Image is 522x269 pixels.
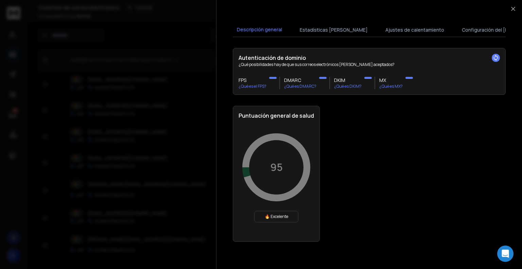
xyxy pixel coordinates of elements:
font: Descripción general [237,26,282,33]
font: Puntuación general de salud [239,112,314,119]
font: ¿Qué es DKIM? [334,83,362,89]
font: 🔥 Excelente [265,214,288,219]
font: FPS [239,77,246,83]
font: DMARC [284,77,301,83]
font: DKIM [334,77,345,83]
font: Ajustes de calentamiento [385,27,444,33]
font: Estadísticas [PERSON_NAME] [300,27,368,33]
font: ¿Qué es DMARC? [284,83,316,89]
font: MX [379,77,386,83]
font: ¿Qué es MX? [379,83,403,89]
font: ¿Qué es el FPS? [239,83,266,89]
font: ¿Qué posibilidades hay de que sus correos electrónicos [PERSON_NAME] aceptados? [239,62,395,67]
font: 95 [270,160,283,174]
div: Abrir Intercom Messenger [497,246,514,262]
font: Autenticación de dominio [239,54,306,62]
